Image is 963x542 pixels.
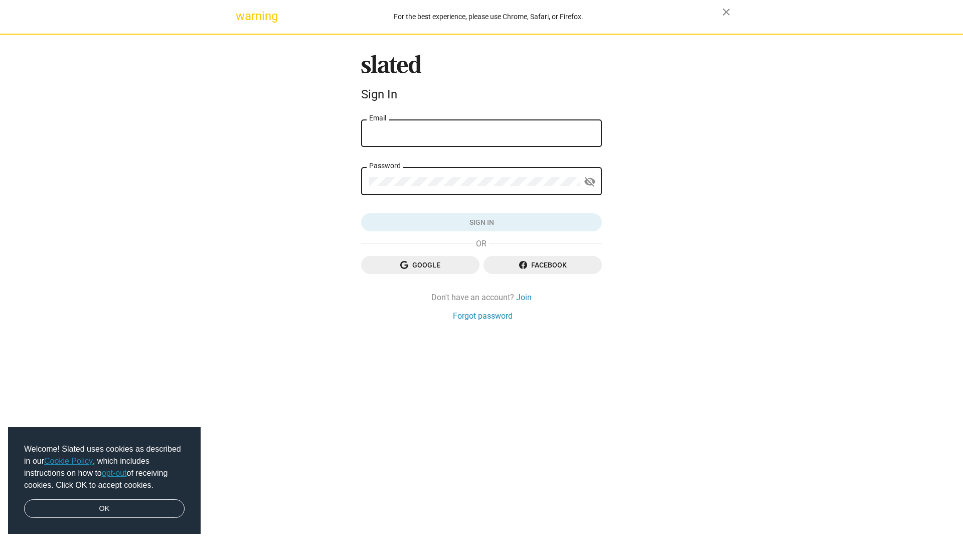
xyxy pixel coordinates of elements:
button: Google [361,256,479,274]
mat-icon: warning [236,10,248,22]
mat-icon: visibility_off [584,174,596,190]
a: Join [516,292,532,303]
span: Google [369,256,471,274]
span: Facebook [492,256,594,274]
span: Welcome! Slated uses cookies as described in our , which includes instructions on how to of recei... [24,443,185,491]
a: Cookie Policy [44,457,93,465]
a: Forgot password [453,311,513,321]
div: Sign In [361,87,602,101]
button: Facebook [484,256,602,274]
div: For the best experience, please use Chrome, Safari, or Firefox. [255,10,722,24]
a: dismiss cookie message [24,499,185,518]
div: Don't have an account? [361,292,602,303]
sl-branding: Sign In [361,55,602,106]
div: cookieconsent [8,427,201,534]
button: Show password [580,172,600,192]
mat-icon: close [720,6,732,18]
a: opt-out [102,469,127,477]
